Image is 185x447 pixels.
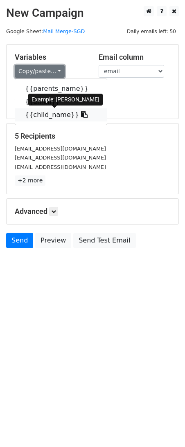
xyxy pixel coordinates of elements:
a: {{parents_name}} [15,82,107,95]
a: +2 more [15,175,45,186]
small: [EMAIL_ADDRESS][DOMAIN_NAME] [15,155,106,161]
small: Google Sheet: [6,28,85,34]
a: {{child_name}} [15,108,107,121]
a: Daily emails left: 50 [124,28,179,34]
span: Daily emails left: 50 [124,27,179,36]
h5: 5 Recipients [15,132,170,141]
a: Mail Merge-SGD [43,28,85,34]
a: Copy/paste... [15,65,65,78]
a: Preview [35,233,71,248]
iframe: Chat Widget [144,408,185,447]
a: Send [6,233,33,248]
h5: Advanced [15,207,170,216]
h2: New Campaign [6,6,179,20]
small: [EMAIL_ADDRESS][DOMAIN_NAME] [15,164,106,170]
h5: Variables [15,53,86,62]
div: Example: [PERSON_NAME] [28,94,103,106]
a: {{email}} [15,95,107,108]
h5: Email column [99,53,170,62]
a: Send Test Email [73,233,135,248]
small: [EMAIL_ADDRESS][DOMAIN_NAME] [15,146,106,152]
